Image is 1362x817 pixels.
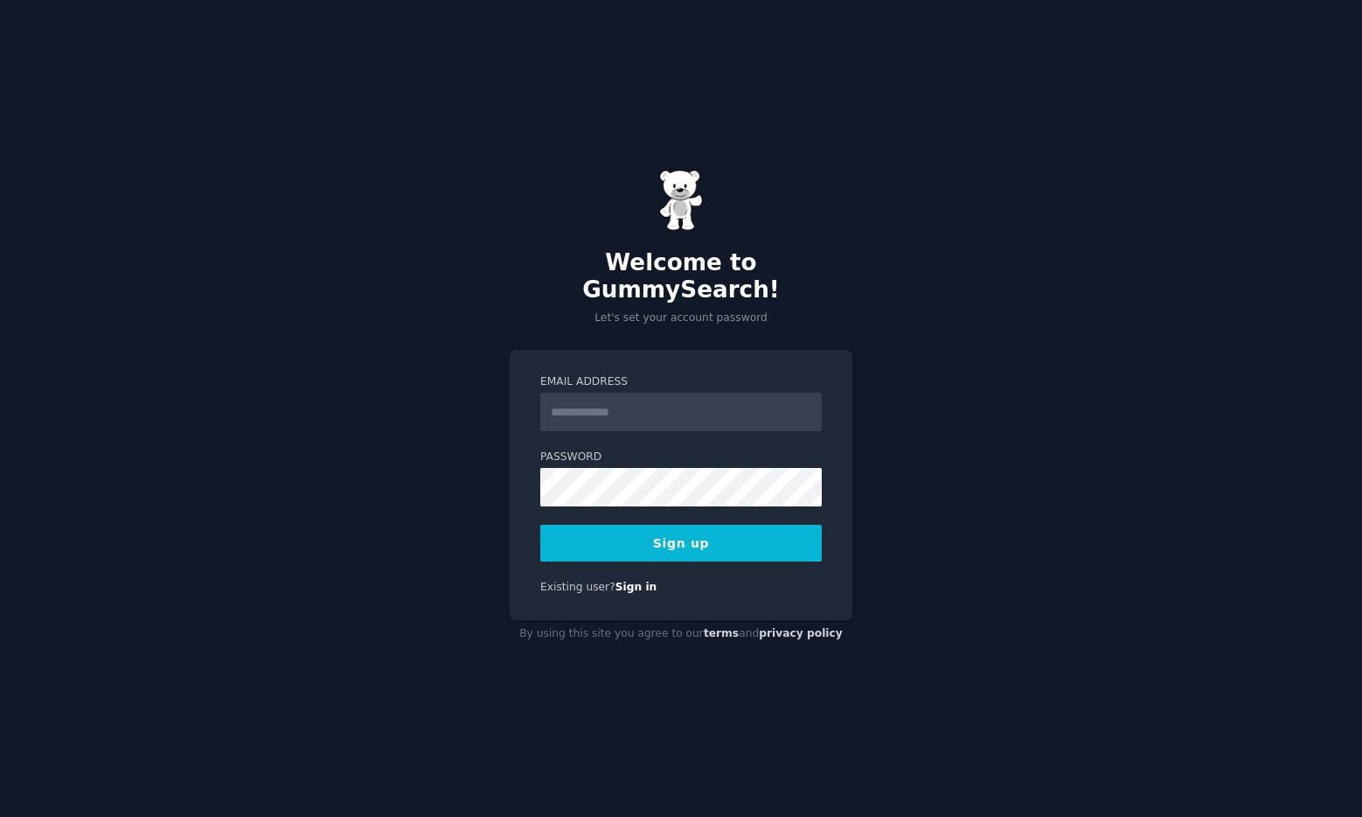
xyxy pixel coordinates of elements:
a: terms [704,627,739,639]
a: Sign in [615,581,657,593]
label: Email Address [540,374,822,390]
h2: Welcome to GummySearch! [510,249,852,304]
label: Password [540,450,822,465]
button: Sign up [540,525,822,562]
p: Let's set your account password [510,311,852,326]
span: Existing user? [540,581,615,593]
a: privacy policy [759,627,843,639]
div: By using this site you agree to our and [510,620,852,648]
img: Gummy Bear [659,170,703,231]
